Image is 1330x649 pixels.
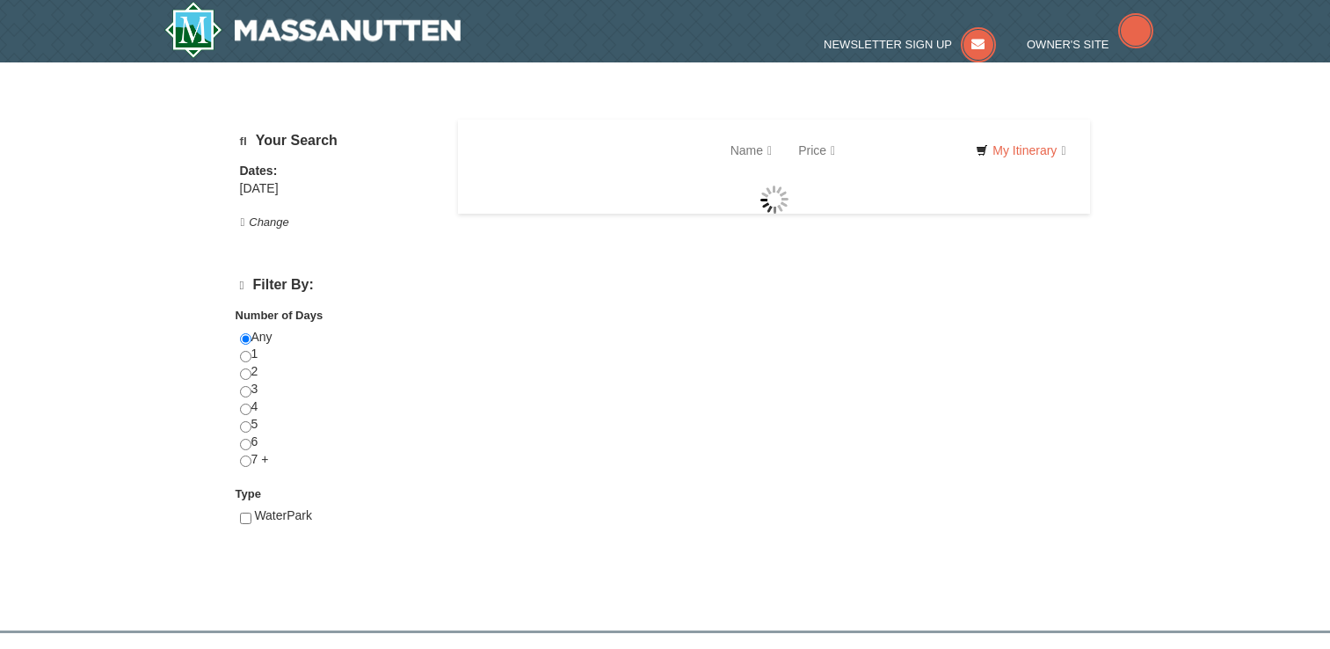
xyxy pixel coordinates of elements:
[824,38,952,51] span: Newsletter Sign Up
[1027,38,1109,51] span: Owner's Site
[236,487,261,500] strong: Type
[240,329,436,486] div: Any 1 2 3 4 5 6 7 +
[964,137,1077,164] a: My Itinerary
[760,186,789,214] img: wait gif
[240,164,278,178] strong: Dates:
[240,213,290,232] button: Change
[254,508,312,522] span: WaterPark
[164,2,462,58] img: Massanutten Resort Logo
[164,2,462,58] a: Massanutten Resort
[1027,38,1153,51] a: Owner's Site
[785,133,848,168] a: Price
[240,133,436,149] h5: Your Search
[717,133,785,168] a: Name
[240,277,436,294] h4: Filter By:
[824,38,996,51] a: Newsletter Sign Up
[236,309,323,322] strong: Number of Days
[240,180,436,198] div: [DATE]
